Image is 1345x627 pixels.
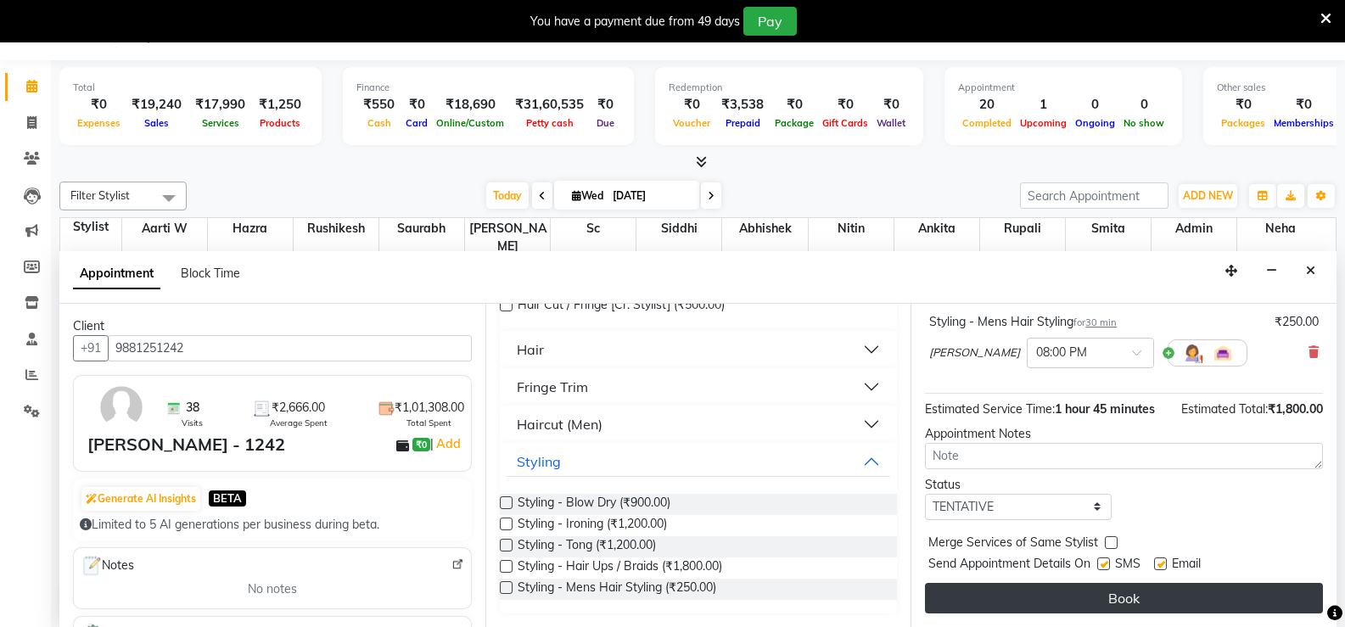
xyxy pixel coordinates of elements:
span: Completed [958,117,1016,129]
span: Card [401,117,432,129]
span: Smita [1066,218,1151,239]
div: Total [73,81,308,95]
div: ₹1,250 [252,95,308,115]
span: ₹0 [412,438,430,451]
span: Due [592,117,619,129]
span: Today [486,182,529,209]
div: Appointment Notes [925,425,1323,443]
div: Fringe Trim [517,377,588,397]
img: Hairdresser.png [1182,343,1202,363]
div: 0 [1071,95,1119,115]
span: Cash [363,117,395,129]
span: Online/Custom [432,117,508,129]
div: You have a payment due from 49 days [530,13,740,31]
div: Styling [517,451,561,472]
span: Aarti W [122,218,207,239]
span: Total Spent [406,417,451,429]
div: ₹0 [591,95,620,115]
button: Styling [507,446,891,477]
div: Status [925,476,1111,494]
div: ₹19,240 [125,95,188,115]
span: Upcoming [1016,117,1071,129]
span: No notes [248,580,297,598]
span: Rushikesh [294,218,378,239]
span: Expenses [73,117,125,129]
div: Limited to 5 AI generations per business during beta. [80,516,465,534]
img: avatar [97,383,146,432]
span: Services [198,117,244,129]
span: Estimated Service Time: [925,401,1055,417]
small: for [1073,316,1117,328]
button: +91 [73,335,109,361]
span: ₹1,01,308.00 [395,399,464,417]
span: Package [771,117,818,129]
span: Average Spent [270,417,328,429]
span: Siddhi [636,218,721,239]
span: Memberships [1269,117,1338,129]
button: Pay [743,7,797,36]
input: 2025-09-03 [608,183,692,209]
span: Styling - Hair Ups / Braids (₹1,800.00) [518,557,722,579]
span: ADD NEW [1183,189,1233,202]
span: No show [1119,117,1168,129]
span: Notes [81,555,134,577]
span: Sales [140,117,173,129]
button: ADD NEW [1179,184,1237,208]
div: ₹0 [1269,95,1338,115]
span: Wed [568,189,608,202]
span: Email [1172,555,1201,576]
span: ₹2,666.00 [272,399,325,417]
span: Hazra [208,218,293,239]
div: Redemption [669,81,910,95]
div: ₹0 [73,95,125,115]
span: [PERSON_NAME] [465,218,550,257]
span: Packages [1217,117,1269,129]
span: Petty cash [522,117,578,129]
span: [PERSON_NAME] [929,344,1020,361]
button: Generate AI Insights [81,487,200,511]
div: ₹3,538 [715,95,771,115]
span: Block Time [181,266,240,281]
span: Ongoing [1071,117,1119,129]
div: Hair [517,339,544,360]
span: SMS [1115,555,1140,576]
img: Interior.png [1213,343,1233,363]
button: Book [925,583,1323,613]
span: Estimated Total: [1181,401,1268,417]
span: Filter Stylist [70,188,130,202]
span: Merge Services of Same Stylist [928,534,1098,555]
span: Prepaid [721,117,765,129]
button: Fringe Trim [507,372,891,402]
span: Sc [551,218,636,239]
span: Gift Cards [818,117,872,129]
span: 30 min [1085,316,1117,328]
button: Haircut (Men) [507,409,891,439]
span: Admin [1152,218,1236,239]
span: Send Appointment Details On [928,555,1090,576]
div: ₹18,690 [432,95,508,115]
input: Search Appointment [1020,182,1168,209]
div: [PERSON_NAME] - 1242 [87,432,285,457]
div: Styling - Mens Hair Styling [929,313,1117,331]
span: Styling - Blow Dry (₹900.00) [518,494,670,515]
div: 1 [1016,95,1071,115]
span: Rupali [980,218,1065,239]
span: Saurabh [379,218,464,239]
div: ₹31,60,535 [508,95,591,115]
input: Search by Name/Mobile/Email/Code [108,335,472,361]
div: Haircut (Men) [517,414,602,434]
span: Neha [1237,218,1323,239]
div: Finance [356,81,620,95]
div: Client [73,317,472,335]
div: ₹0 [872,95,910,115]
div: 0 [1119,95,1168,115]
div: 20 [958,95,1016,115]
button: Close [1298,258,1323,284]
span: ₹1,800.00 [1268,401,1323,417]
div: ₹250.00 [1275,313,1319,331]
span: Styling - Ironing (₹1,200.00) [518,515,667,536]
span: 38 [186,399,199,417]
div: ₹0 [771,95,818,115]
a: Add [434,434,463,454]
div: ₹0 [818,95,872,115]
